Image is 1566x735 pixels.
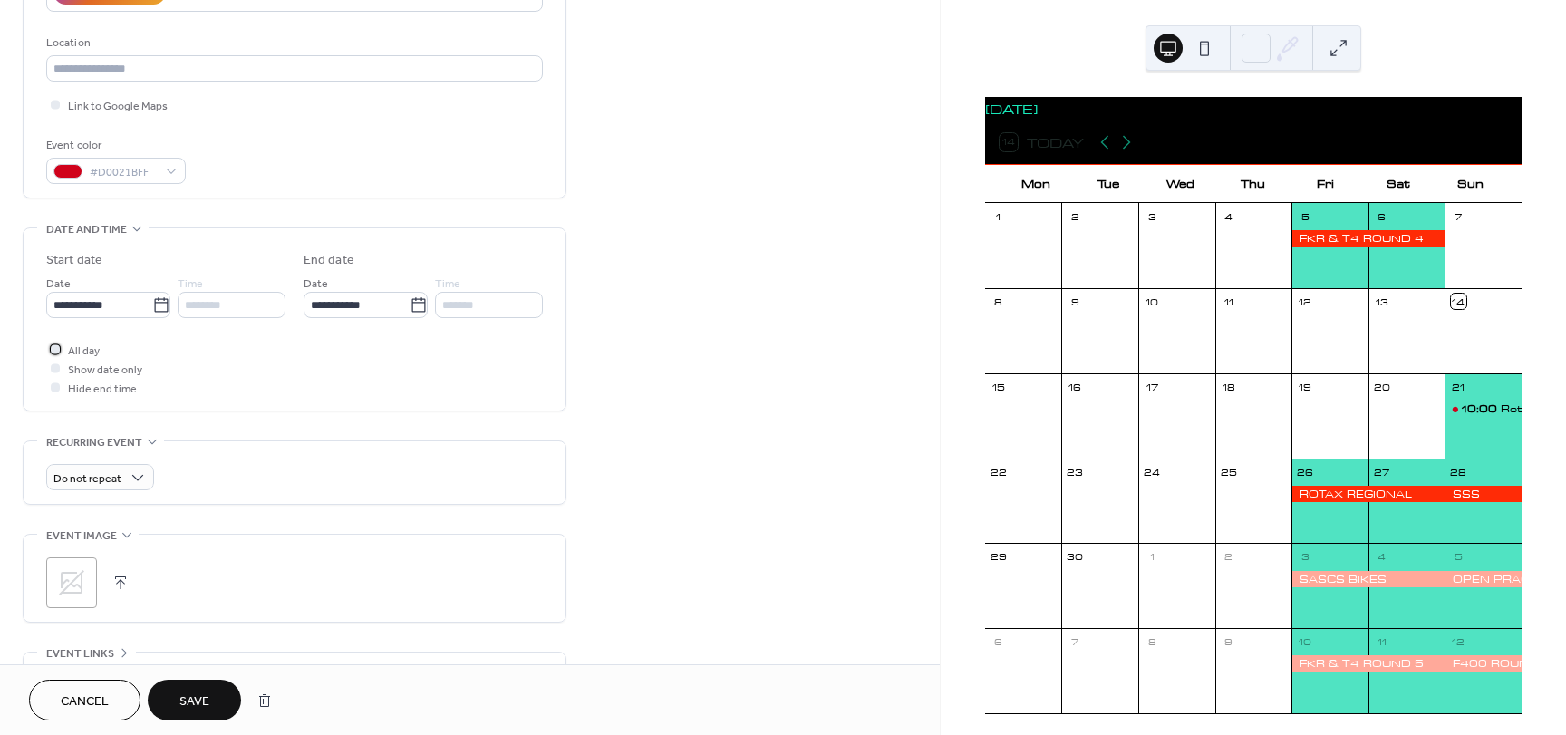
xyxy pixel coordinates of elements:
[68,361,142,380] span: Show date only
[1462,401,1501,417] span: 10:00
[1068,379,1083,394] div: 16
[1068,208,1083,224] div: 2
[46,251,102,270] div: Start date
[1068,634,1083,650] div: 7
[1298,294,1313,309] div: 12
[46,433,142,452] span: Recurring event
[148,680,241,720] button: Save
[1068,549,1083,565] div: 30
[1291,230,1445,247] div: FKR & T4 ROUND 4
[304,275,328,294] span: Date
[1298,464,1313,479] div: 26
[1451,549,1466,565] div: 5
[53,469,121,489] span: Do not repeat
[1145,634,1160,650] div: 8
[1145,208,1160,224] div: 3
[991,294,1006,309] div: 8
[435,275,460,294] span: Time
[1221,549,1236,565] div: 2
[1221,464,1236,479] div: 25
[1374,294,1389,309] div: 13
[68,342,100,361] span: All day
[1451,208,1466,224] div: 7
[1221,208,1236,224] div: 4
[1451,294,1466,309] div: 14
[985,97,1522,121] div: [DATE]
[991,379,1006,394] div: 15
[90,163,157,182] span: #D0021BFF
[991,634,1006,650] div: 6
[68,97,168,116] span: Link to Google Maps
[991,208,1006,224] div: 1
[1291,571,1445,587] div: SASCS BIKES
[46,136,182,155] div: Event color
[46,275,71,294] span: Date
[1445,401,1522,417] div: Rotax Practice
[304,251,354,270] div: End date
[1145,294,1160,309] div: 10
[1298,379,1313,394] div: 19
[1068,464,1083,479] div: 23
[1451,379,1466,394] div: 21
[1000,165,1072,202] div: Mon
[1445,571,1522,587] div: OPEN PRACTICE KARTING
[68,380,137,399] span: Hide end time
[1445,486,1522,502] div: SSS
[1217,165,1290,202] div: Thu
[1291,655,1445,672] div: FKR & T4 ROUND 5
[1221,634,1236,650] div: 9
[1298,634,1313,650] div: 10
[1451,634,1466,650] div: 12
[29,680,140,720] button: Cancel
[46,557,97,608] div: ;
[1374,379,1389,394] div: 20
[1451,464,1466,479] div: 28
[1445,655,1522,672] div: F400 ROUND 8
[1298,208,1313,224] div: 5
[24,653,565,691] div: •••
[1298,549,1313,565] div: 3
[1362,165,1435,202] div: Sat
[1072,165,1145,202] div: Tue
[46,527,117,546] span: Event image
[179,692,209,711] span: Save
[1291,486,1445,502] div: ROTAX REGIONAL
[1068,294,1083,309] div: 9
[1145,549,1160,565] div: 1
[61,692,109,711] span: Cancel
[1221,294,1236,309] div: 11
[1221,379,1236,394] div: 18
[178,275,203,294] span: Time
[1145,165,1217,202] div: Wed
[991,464,1006,479] div: 22
[1435,165,1507,202] div: Sun
[46,220,127,239] span: Date and time
[1145,379,1160,394] div: 17
[1145,464,1160,479] div: 24
[1374,464,1389,479] div: 27
[1374,549,1389,565] div: 4
[1374,634,1389,650] div: 11
[1374,208,1389,224] div: 6
[46,644,114,663] span: Event links
[1290,165,1362,202] div: Fri
[991,549,1006,565] div: 29
[46,34,539,53] div: Location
